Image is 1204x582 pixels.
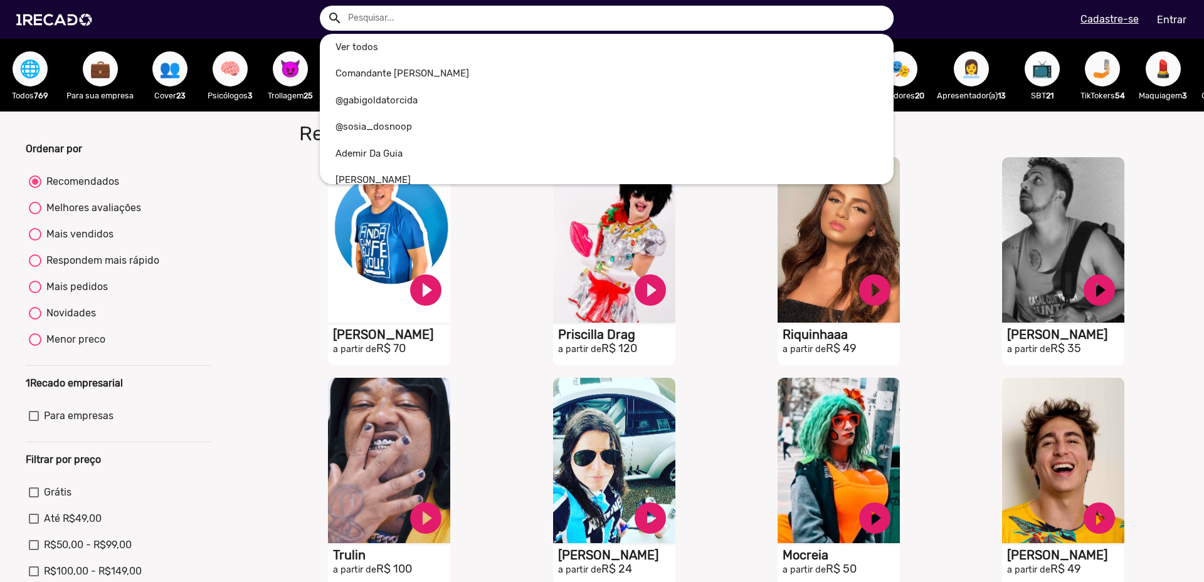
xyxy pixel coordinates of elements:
[320,113,894,140] a: @sosia_dosnoop
[320,60,894,87] a: Comandante [PERSON_NAME]
[339,6,894,31] input: Pesquisar...
[320,87,894,114] a: @gabigoldatorcida
[320,34,894,61] a: Ver todos
[327,11,342,26] mat-icon: Example home icon
[320,140,894,167] a: Ademir Da Guia
[323,6,345,28] button: Example home icon
[320,167,894,194] a: [PERSON_NAME]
